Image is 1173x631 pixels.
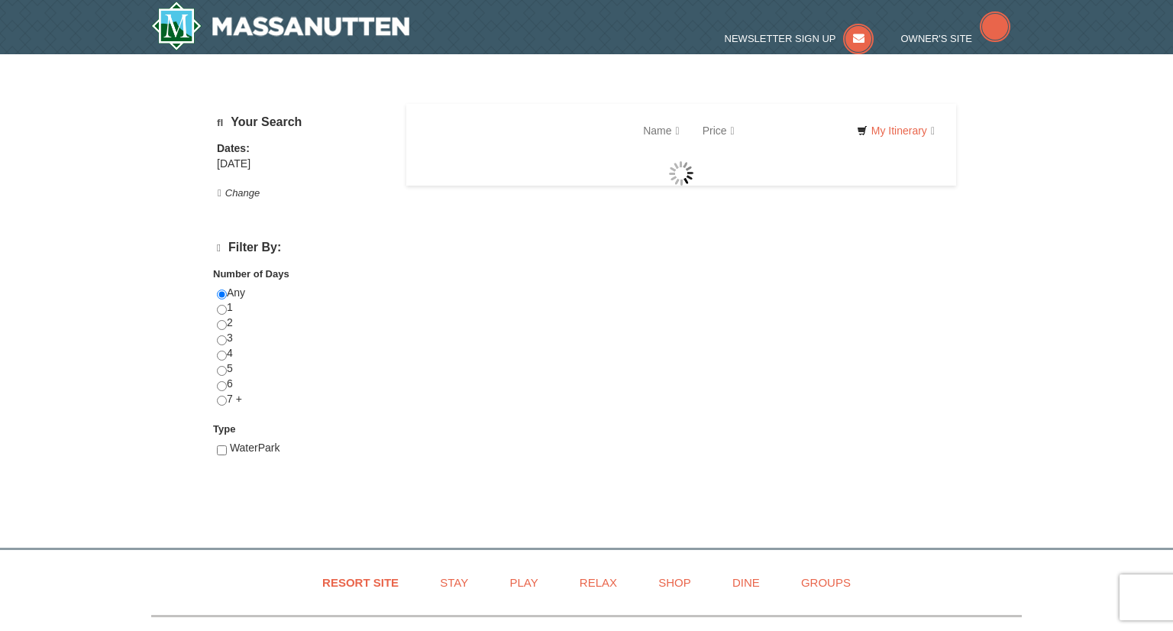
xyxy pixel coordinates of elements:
button: Change [217,185,260,202]
strong: Number of Days [213,268,289,280]
a: Relax [561,565,636,600]
span: Newsletter Sign Up [725,33,836,44]
strong: Dates: [217,142,250,154]
img: Massanutten Resort Logo [151,2,409,50]
a: Owner's Site [901,33,1011,44]
a: Play [490,565,557,600]
img: wait gif [669,161,693,186]
a: Groups [782,565,870,600]
div: [DATE] [217,157,387,172]
a: Massanutten Resort [151,2,409,50]
a: Dine [713,565,779,600]
span: Owner's Site [901,33,973,44]
span: WaterPark [230,442,280,454]
a: My Itinerary [847,119,945,142]
h4: Filter By: [217,241,387,255]
a: Newsletter Sign Up [725,33,874,44]
strong: Type [213,423,235,435]
div: Any 1 2 3 4 5 6 7 + [217,286,387,422]
h5: Your Search [217,115,387,130]
a: Resort Site [303,565,418,600]
a: Price [691,115,746,146]
a: Stay [421,565,487,600]
a: Name [632,115,690,146]
a: Shop [639,565,710,600]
